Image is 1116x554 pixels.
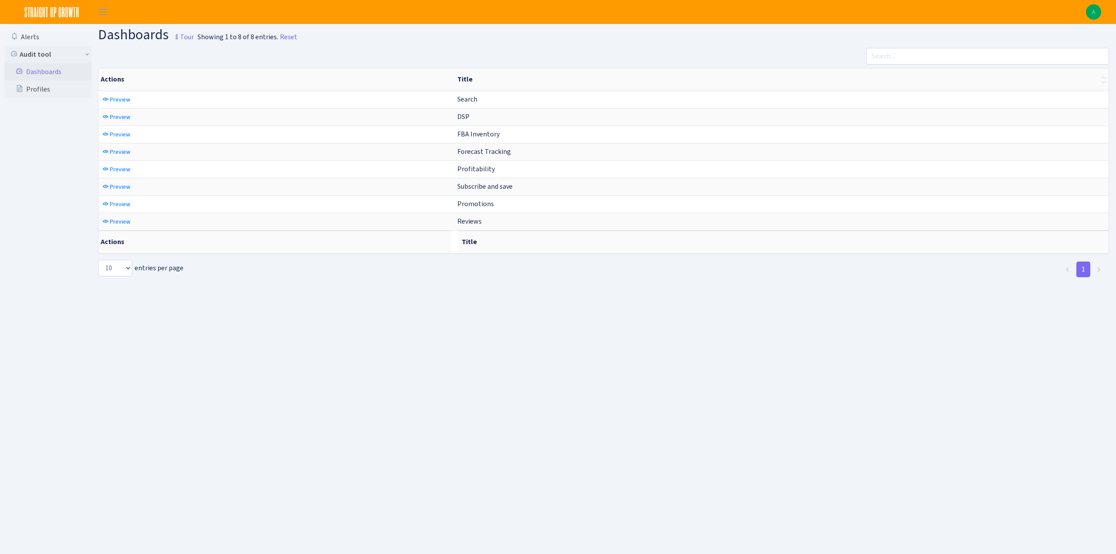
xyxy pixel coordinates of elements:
span: Preview [110,148,130,156]
a: Preview [100,197,133,211]
span: Preview [110,200,130,208]
a: Reset [280,32,297,42]
button: Toggle navigation [92,5,114,19]
a: Preview [100,110,133,124]
span: Reviews [457,217,482,226]
span: Preview [110,183,130,191]
input: Search... [866,48,1109,65]
span: Preview [110,218,130,226]
span: Search [457,95,477,104]
th: Title : activate to sort column ascending [454,68,1109,91]
span: Preview [110,95,130,104]
a: Audit tool [4,46,92,63]
a: Preview [100,163,133,176]
th: Title [458,231,1109,253]
span: FBA Inventory [457,129,500,139]
a: 1 [1076,262,1090,277]
a: Preview [100,215,133,228]
a: Profiles [4,81,92,98]
a: Preview [100,145,133,159]
span: Promotions [457,199,494,208]
a: Alerts [4,28,92,46]
span: Forecast Tracking [457,147,511,156]
h1: Dashboards [98,27,194,44]
a: Preview [100,128,133,141]
th: Actions [99,68,454,91]
img: Angela Sun [1086,4,1101,20]
div: Showing 1 to 8 of 8 entries. [197,32,278,42]
a: Dashboards [4,63,92,81]
label: entries per page [98,260,184,276]
a: Preview [100,93,133,106]
select: entries per page [98,260,132,276]
span: Subscribe and save [457,182,513,191]
span: Profitability [457,164,495,173]
span: Preview [110,113,130,121]
a: Tour [169,25,194,44]
th: Actions [99,231,452,253]
a: A [1086,4,1101,20]
small: Tour [171,30,194,44]
span: Preview [110,130,130,139]
a: Preview [100,180,133,194]
span: DSP [457,112,470,121]
span: Preview [110,165,130,173]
